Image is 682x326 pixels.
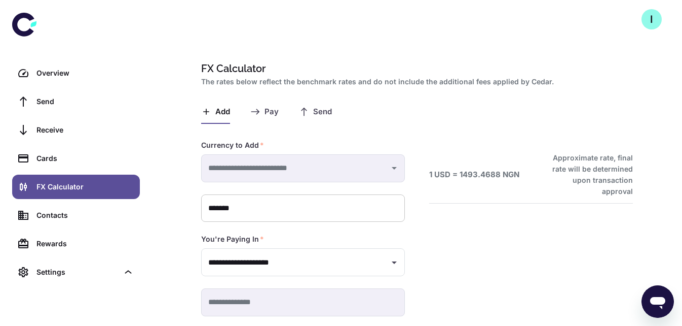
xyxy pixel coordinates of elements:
[12,175,140,199] a: FX Calculator
[12,260,140,284] div: Settings
[12,118,140,142] a: Receive
[36,153,134,164] div: Cards
[264,107,279,117] span: Pay
[36,96,134,107] div: Send
[201,61,629,76] h1: FX Calculator
[429,169,519,181] h6: 1 USD = 1493.4688 NGN
[36,68,134,79] div: Overview
[313,107,332,117] span: Send
[201,140,264,150] label: Currency to Add
[12,61,140,85] a: Overview
[641,9,662,29] button: I
[201,234,264,244] label: You're Paying In
[387,255,401,270] button: Open
[36,267,119,278] div: Settings
[36,238,134,249] div: Rewards
[541,152,633,197] h6: Approximate rate, final rate will be determined upon transaction approval
[215,107,230,117] span: Add
[12,203,140,227] a: Contacts
[201,76,629,87] h2: The rates below reflect the benchmark rates and do not include the additional fees applied by Cedar.
[36,181,134,192] div: FX Calculator
[36,124,134,136] div: Receive
[641,285,674,318] iframe: Button to launch messaging window
[12,146,140,171] a: Cards
[12,232,140,256] a: Rewards
[12,89,140,114] a: Send
[36,210,134,221] div: Contacts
